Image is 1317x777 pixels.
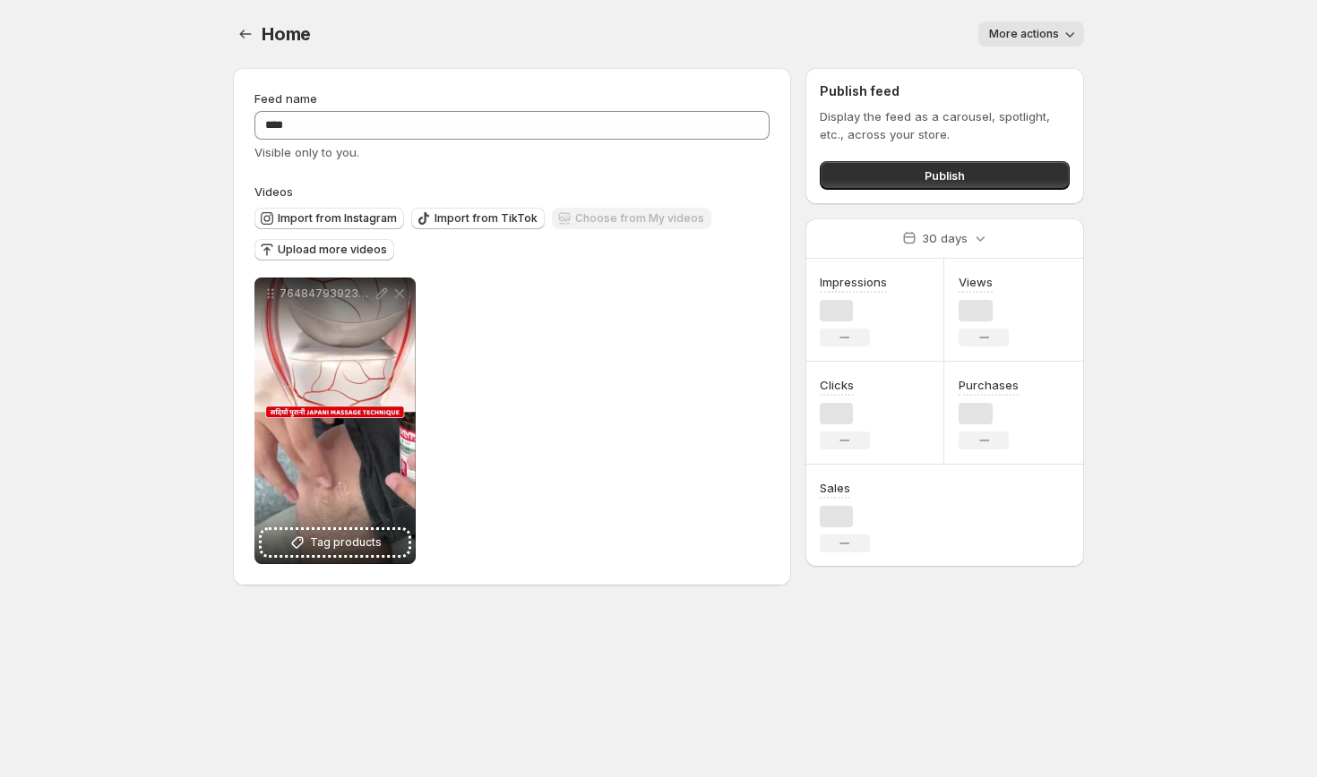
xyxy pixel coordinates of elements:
[278,211,397,226] span: Import from Instagram
[922,229,968,247] p: 30 days
[820,161,1070,190] button: Publish
[280,286,373,301] p: 764847939235370
[411,208,545,229] button: Import from TikTok
[959,273,993,291] h3: Views
[254,145,359,159] span: Visible only to you.
[262,530,409,555] button: Tag products
[989,27,1059,41] span: More actions
[978,21,1084,47] button: More actions
[820,273,887,291] h3: Impressions
[254,91,317,106] span: Feed name
[959,376,1019,394] h3: Purchases
[820,479,850,497] h3: Sales
[254,184,293,199] span: Videos
[310,534,382,551] span: Tag products
[254,239,394,260] button: Upload more videos
[820,82,1070,100] h2: Publish feed
[278,243,387,257] span: Upload more videos
[820,107,1070,143] p: Display the feed as a carousel, spotlight, etc., across your store.
[254,277,416,564] div: 764847939235370Tag products
[262,23,311,45] span: Home
[925,166,965,184] span: Publish
[435,211,538,226] span: Import from TikTok
[820,376,854,394] h3: Clicks
[233,21,258,47] button: Settings
[254,208,404,229] button: Import from Instagram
